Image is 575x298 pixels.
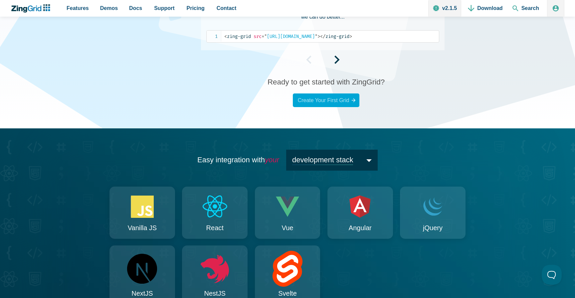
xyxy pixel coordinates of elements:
span: Features [67,4,89,13]
a: React [182,187,248,239]
span: zing-grid [320,34,349,39]
span: zing-grid [224,34,251,39]
span: [URL][DOMAIN_NAME] [262,34,317,39]
span: jQuery [423,222,443,233]
span: Easy integration with [197,156,279,164]
h3: Ready to get started with ZingGrid? [268,77,385,87]
em: your [265,156,279,164]
span: Demos [100,4,118,13]
a: Vanilla JS [109,187,175,239]
iframe: Toggle Customer Support [542,265,562,285]
span: " [315,34,317,39]
span: > [349,34,352,39]
span: Pricing [187,4,205,13]
span: Vue [282,222,293,233]
a: jQuery [400,187,466,239]
span: </ [320,34,325,39]
span: = [262,34,264,39]
span: Vanilla JS [128,222,157,233]
a: Angular [327,187,393,239]
span: < [224,34,227,39]
span: Support [154,4,174,13]
span: Angular [349,222,372,233]
span: " [264,34,267,39]
span: Docs [129,4,142,13]
span: React [206,222,224,233]
a: ZingChart Logo. Click to return to the homepage [11,4,54,13]
span: Contact [217,4,237,13]
a: Vue [255,187,320,239]
a: Create Your First Grid [293,93,359,107]
span: src [254,34,262,39]
span: > [317,34,320,39]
